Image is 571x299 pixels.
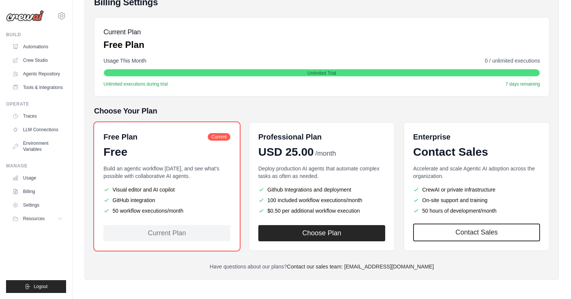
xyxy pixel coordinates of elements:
a: Traces [9,110,66,122]
li: 100 included workflow executions/month [258,196,385,204]
span: 0 / unlimited executions [485,57,540,64]
a: Environment Variables [9,137,66,155]
a: Agents Repository [9,68,66,80]
a: Crew Studio [9,54,66,66]
a: LLM Connections [9,124,66,136]
span: Logout [34,284,48,290]
div: Current Plan [103,225,230,241]
li: Github Integrations and deployment [258,186,385,193]
p: Free Plan [103,39,144,51]
a: Tools & Integrations [9,81,66,94]
a: Billing [9,186,66,198]
span: Current [208,133,230,141]
h6: Professional Plan [258,132,322,142]
span: Unlimited executions during trial [103,81,168,87]
div: Build [6,32,66,38]
h6: Enterprise [413,132,540,142]
div: Operate [6,101,66,107]
a: Contact our sales team: [EMAIL_ADDRESS][DOMAIN_NAME] [287,264,434,270]
a: Settings [9,199,66,211]
div: Free [103,145,230,159]
li: CrewAI or private infrastructure [413,186,540,193]
span: 7 days remaining [506,81,540,87]
a: Automations [9,41,66,53]
div: Contact Sales [413,145,540,159]
button: Resources [9,213,66,225]
span: Unlimited Trial [307,70,336,76]
p: Accelerate and scale Agentic AI adoption across the organization. [413,165,540,180]
span: Resources [23,216,45,222]
h5: Current Plan [103,27,144,37]
li: 50 hours of development/month [413,207,540,215]
button: Choose Plan [258,225,385,241]
li: 50 workflow executions/month [103,207,230,215]
img: Logo [6,10,44,21]
li: $0.50 per additional workflow execution [258,207,385,215]
span: Usage This Month [103,57,146,64]
p: Build an agentic workflow [DATE], and see what's possible with collaborative AI agents. [103,165,230,180]
button: Logout [6,280,66,293]
h6: Free Plan [103,132,137,142]
li: On-site support and training [413,196,540,204]
p: Deploy production AI agents that automate complex tasks as often as needed. [258,165,385,180]
span: USD 25.00 [258,145,314,159]
li: GitHub integration [103,196,230,204]
p: Have questions about our plans? [94,263,549,270]
li: Visual editor and AI copilot [103,186,230,193]
span: /month [315,149,336,159]
a: Contact Sales [413,224,540,241]
a: Usage [9,172,66,184]
h5: Choose Your Plan [94,106,549,116]
div: Manage [6,163,66,169]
